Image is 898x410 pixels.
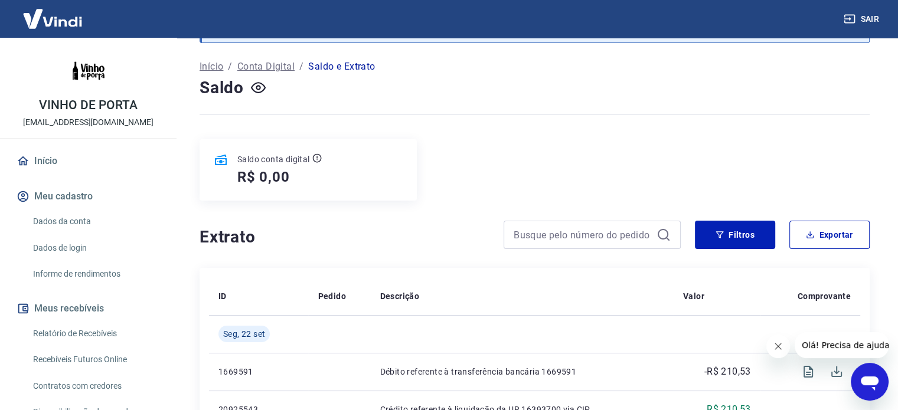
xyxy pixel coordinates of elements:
a: Início [14,148,162,174]
span: Download [822,357,851,386]
a: Contratos com credores [28,374,162,398]
p: Saldo conta digital [237,153,310,165]
a: Início [200,60,223,74]
span: Olá! Precisa de ajuda? [7,8,99,18]
p: ID [218,290,227,302]
input: Busque pelo número do pedido [514,226,652,244]
button: Sair [841,8,884,30]
h5: R$ 0,00 [237,168,290,186]
iframe: Fechar mensagem [766,334,790,358]
iframe: Botão para abrir a janela de mensagens [851,363,889,401]
button: Filtros [695,221,775,249]
p: / [228,60,232,74]
p: Pedido [318,290,345,302]
button: Meu cadastro [14,183,162,209]
p: Débito referente à transferência bancária 1669591 [380,366,664,378]
a: Relatório de Recebíveis [28,322,162,346]
p: / [299,60,303,74]
img: 73b9c516-4b8d-422f-8938-4f003ea52926.jpeg [65,47,112,94]
p: Comprovante [798,290,851,302]
a: Conta Digital [237,60,295,74]
h4: Extrato [200,225,489,249]
p: Saldo e Extrato [308,60,375,74]
img: Vindi [14,1,91,37]
span: Seg, 22 set [223,328,265,340]
p: VINHO DE PORTA [39,99,137,111]
p: -R$ 210,53 [704,365,751,379]
a: Dados da conta [28,209,162,234]
a: Informe de rendimentos [28,262,162,286]
h4: Saldo [200,76,244,100]
p: Descrição [380,290,420,302]
button: Meus recebíveis [14,296,162,322]
p: [EMAIL_ADDRESS][DOMAIN_NAME] [23,116,154,129]
a: Recebíveis Futuros Online [28,347,162,372]
a: Dados de login [28,236,162,260]
button: Exportar [789,221,870,249]
iframe: Mensagem da empresa [795,332,889,358]
span: Visualizar [794,357,822,386]
p: Valor [683,290,704,302]
p: 1669591 [218,366,299,378]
